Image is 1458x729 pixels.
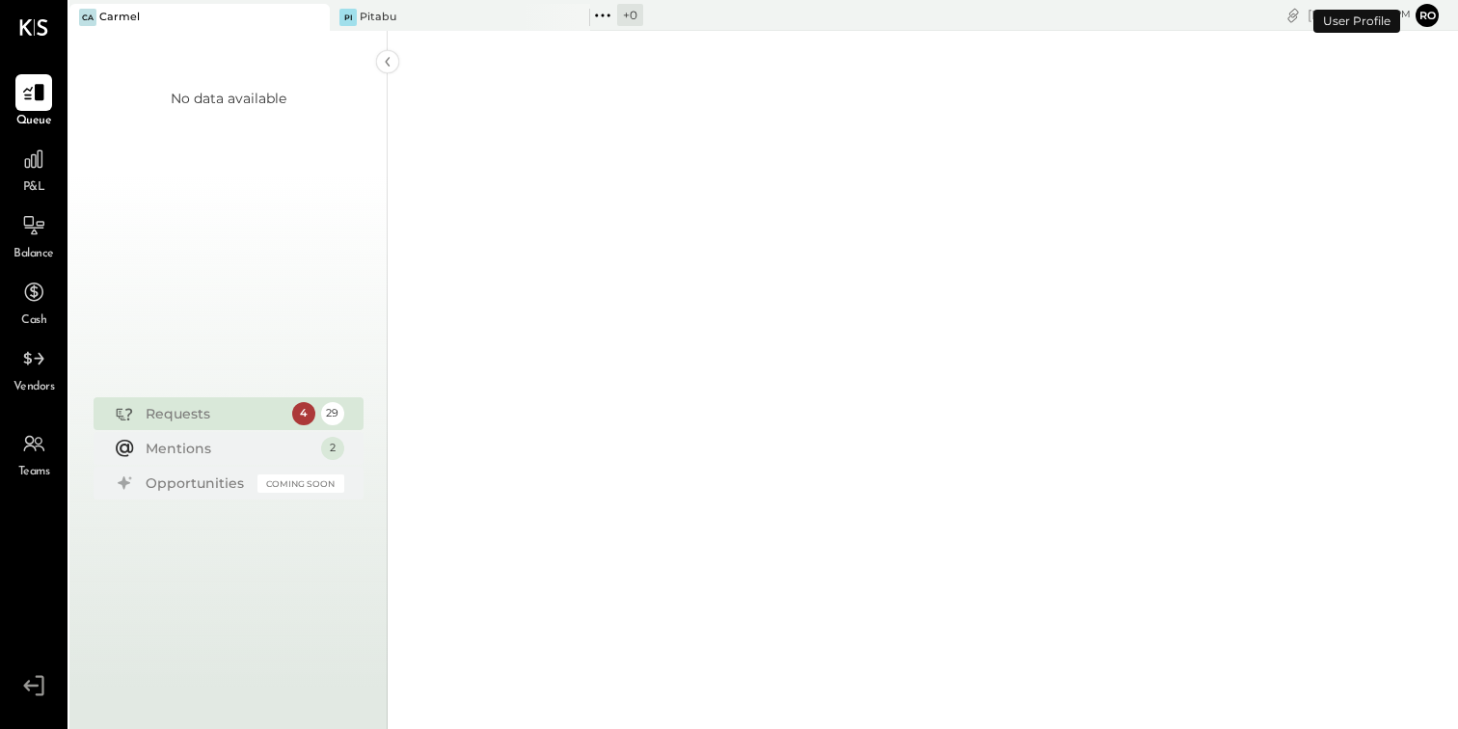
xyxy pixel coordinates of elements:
div: [DATE] [1308,6,1411,24]
a: Teams [1,425,67,481]
div: Opportunities [146,473,248,493]
span: P&L [23,179,45,197]
a: Balance [1,207,67,263]
span: Balance [13,246,54,263]
div: Coming Soon [257,474,344,493]
div: User Profile [1313,10,1400,33]
div: Mentions [146,439,311,458]
div: Pitabu [360,10,396,25]
div: + 0 [617,4,643,26]
span: 9 : 47 [1353,6,1391,24]
div: Requests [146,404,283,423]
div: 4 [292,402,315,425]
span: Queue [16,113,52,130]
a: P&L [1,141,67,197]
a: Queue [1,74,67,130]
span: pm [1394,8,1411,21]
a: Cash [1,274,67,330]
div: Pi [339,9,357,26]
div: No data available [171,89,286,108]
div: Carmel [99,10,140,25]
span: Cash [21,312,46,330]
div: Ca [79,9,96,26]
span: Teams [18,464,50,481]
div: 29 [321,402,344,425]
div: 2 [321,437,344,460]
button: ro [1416,4,1439,27]
span: Vendors [13,379,55,396]
a: Vendors [1,340,67,396]
div: copy link [1283,5,1303,25]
